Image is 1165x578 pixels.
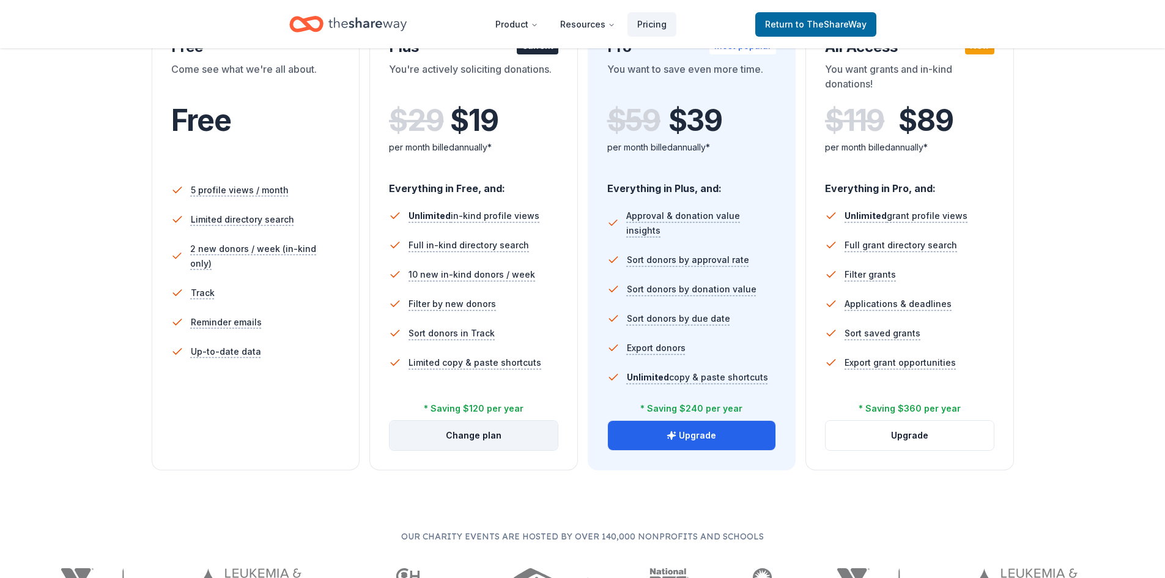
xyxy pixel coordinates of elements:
span: grant profile views [845,210,967,221]
span: Sort donors in Track [409,326,495,341]
a: Returnto TheShareWay [755,12,876,37]
span: Approval & donation value insights [626,209,776,238]
p: Our charity events are hosted by over 140,000 nonprofits and schools [49,529,1116,544]
button: Resources [550,12,625,37]
span: Sort saved grants [845,326,920,341]
a: Home [289,10,407,39]
span: Sort donors by due date [627,311,730,326]
div: per month billed annually* [607,140,777,155]
span: 10 new in-kind donors / week [409,267,535,282]
button: Upgrade [826,421,994,450]
button: Change plan [390,421,558,450]
span: 5 profile views / month [191,183,289,198]
div: Come see what we're all about. [171,62,341,96]
span: Free [171,102,231,138]
span: Export donors [627,341,686,355]
span: $ 89 [898,103,953,138]
span: Sort donors by approval rate [627,253,749,267]
div: * Saving $120 per year [424,401,523,416]
span: Limited directory search [191,212,294,227]
span: Track [191,286,215,300]
div: You want grants and in-kind donations! [825,62,994,96]
span: Filter grants [845,267,896,282]
span: in-kind profile views [409,210,539,221]
span: to TheShareWay [796,19,867,29]
span: $ 39 [668,103,722,138]
span: copy & paste shortcuts [627,372,768,382]
span: Return [765,17,867,32]
a: Pricing [627,12,676,37]
div: per month billed annually* [825,140,994,155]
div: Everything in Pro, and: [825,171,994,196]
span: Export grant opportunities [845,355,956,370]
span: Unlimited [409,210,451,221]
div: * Saving $360 per year [859,401,961,416]
span: Applications & deadlines [845,297,952,311]
span: Filter by new donors [409,297,496,311]
nav: Main [486,10,676,39]
div: Everything in Plus, and: [607,171,777,196]
div: per month billed annually* [389,140,558,155]
div: Everything in Free, and: [389,171,558,196]
span: Unlimited [627,372,669,382]
span: Full grant directory search [845,238,957,253]
span: Full in-kind directory search [409,238,529,253]
span: Sort donors by donation value [627,282,756,297]
div: * Saving $240 per year [640,401,742,416]
span: $ 19 [450,103,498,138]
button: Product [486,12,548,37]
span: Unlimited [845,210,887,221]
div: You're actively soliciting donations. [389,62,558,96]
span: Reminder emails [191,315,262,330]
span: Limited copy & paste shortcuts [409,355,541,370]
span: Up-to-date data [191,344,261,359]
span: 2 new donors / week (in-kind only) [190,242,340,271]
div: You want to save even more time. [607,62,777,96]
button: Upgrade [608,421,776,450]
